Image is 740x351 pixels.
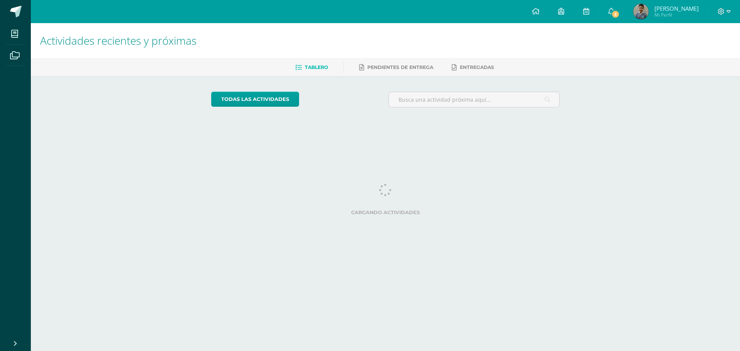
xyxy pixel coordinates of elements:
span: Mi Perfil [654,12,699,18]
a: Tablero [295,61,328,74]
span: 3 [611,10,620,18]
span: Tablero [305,64,328,70]
span: Entregadas [460,64,494,70]
span: Actividades recientes y próximas [40,33,197,48]
a: Pendientes de entrega [359,61,433,74]
a: todas las Actividades [211,92,299,107]
input: Busca una actividad próxima aquí... [389,92,560,107]
span: [PERSON_NAME] [654,5,699,12]
span: Pendientes de entrega [367,64,433,70]
img: 6a29469838e8344275ebbde8307ef8c6.png [633,4,649,19]
label: Cargando actividades [211,210,560,215]
a: Entregadas [452,61,494,74]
